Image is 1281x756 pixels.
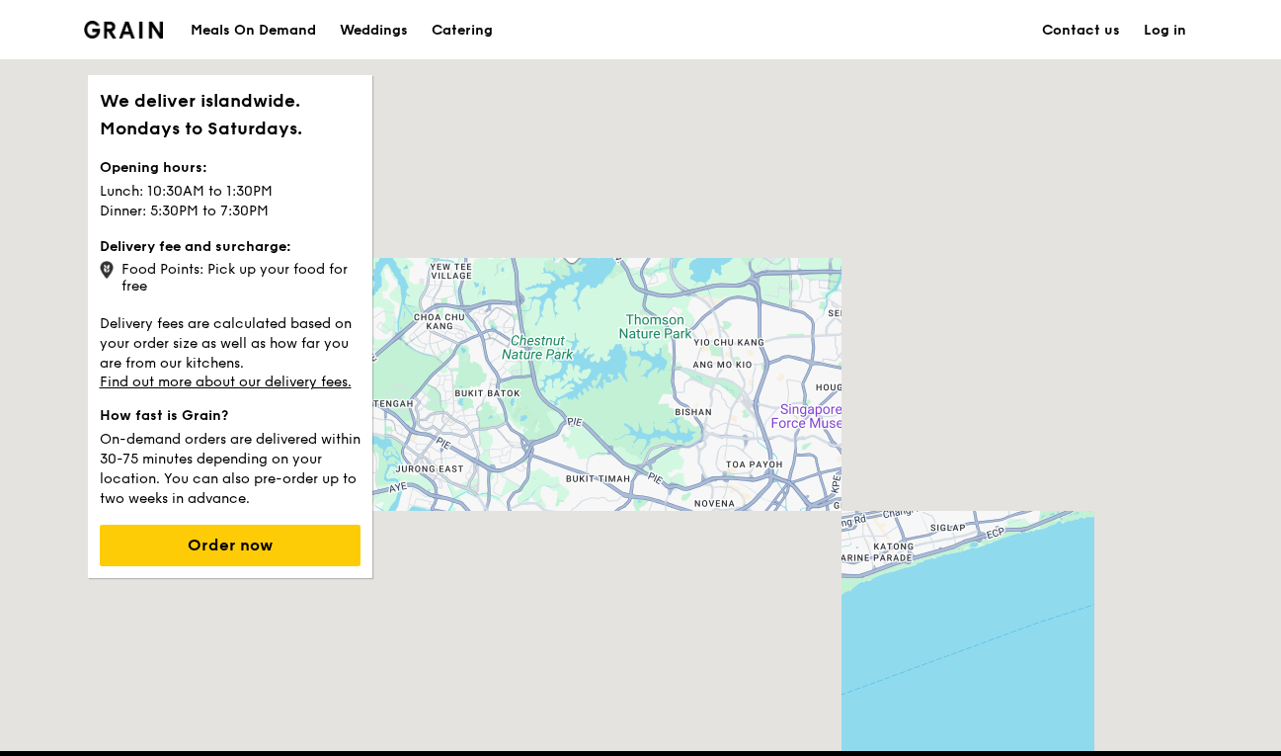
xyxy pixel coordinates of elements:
div: Catering [432,1,493,60]
strong: Opening hours: [100,159,207,176]
div: Weddings [340,1,408,60]
img: Grain [84,21,164,39]
a: Contact us [1030,1,1132,60]
strong: How fast is Grain? [100,407,228,424]
div: Meals On Demand [191,1,316,60]
a: Log in [1132,1,1198,60]
p: Lunch: 10:30AM to 1:30PM Dinner: 5:30PM to 7:30PM [100,178,360,221]
p: On-demand orders are delivered within 30-75 minutes depending on your location. You can also pre-... [100,426,360,509]
a: Catering [420,1,505,60]
a: Weddings [328,1,420,60]
strong: Delivery fee and surcharge: [100,238,291,255]
a: Find out more about our delivery fees. [100,374,352,390]
img: icon-grain-marker.0ca718ca.png [100,261,114,279]
a: Order now [100,538,360,554]
h1: We deliver islandwide. Mondays to Saturdays. [100,87,360,142]
button: Order now [100,525,360,566]
div: Food Points: Pick up your food for free [100,257,360,294]
p: Delivery fees are calculated based on your order size as well as how far you are from our kitchens. [100,310,360,374]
